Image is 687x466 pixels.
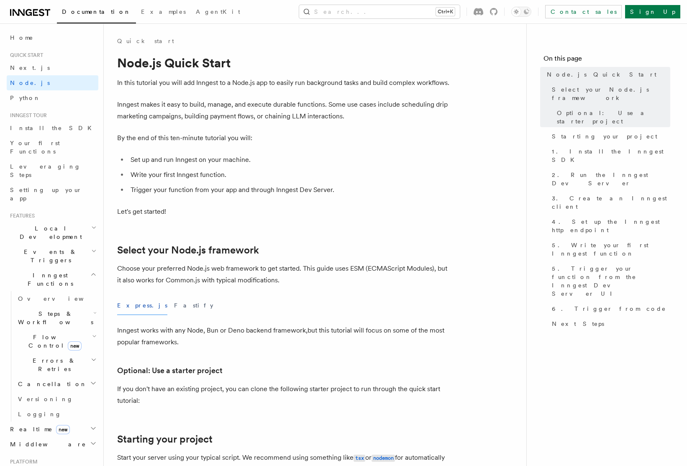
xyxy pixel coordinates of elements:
a: Starting your project [117,433,213,445]
span: 6. Trigger from code [552,305,666,313]
span: Home [10,33,33,42]
a: Your first Functions [7,136,98,159]
div: Inngest Functions [7,291,98,422]
button: Errors & Retries [15,353,98,376]
span: Node.js [10,79,50,86]
a: Versioning [15,392,98,407]
p: In this tutorial you will add Inngest to a Node.js app to easily run background tasks and build c... [117,77,452,89]
a: 4. Set up the Inngest http endpoint [549,214,670,238]
code: nodemon [372,455,395,462]
a: Next Steps [549,316,670,331]
span: Documentation [62,8,131,15]
button: Express.js [117,296,167,315]
span: Overview [18,295,104,302]
a: Documentation [57,3,136,23]
span: 4. Set up the Inngest http endpoint [552,218,670,234]
span: 3. Create an Inngest client [552,194,670,211]
span: Flow Control [15,333,92,350]
a: Quick start [117,37,174,45]
a: Next.js [7,60,98,75]
a: Optional: Use a starter project [554,105,670,129]
a: Install the SDK [7,120,98,136]
span: Starting your project [552,132,657,141]
a: Node.js Quick Start [543,67,670,82]
span: Next Steps [552,320,604,328]
a: Home [7,30,98,45]
a: Select your Node.js framework [549,82,670,105]
li: Set up and run Inngest on your machine. [128,154,452,166]
p: If you don't have an existing project, you can clone the following starter project to run through... [117,383,452,407]
a: Examples [136,3,191,23]
a: Optional: Use a starter project [117,365,223,376]
li: Write your first Inngest function. [128,169,452,181]
a: Node.js [7,75,98,90]
span: 5. Trigger your function from the Inngest Dev Server UI [552,264,670,298]
button: Steps & Workflows [15,306,98,330]
a: nodemon [372,453,395,461]
kbd: Ctrl+K [436,8,455,16]
a: 5. Write your first Inngest function [549,238,670,261]
p: By the end of this ten-minute tutorial you will: [117,132,452,144]
a: Setting up your app [7,182,98,206]
a: Leveraging Steps [7,159,98,182]
span: Your first Functions [10,140,60,155]
span: Install the SDK [10,125,97,131]
a: Contact sales [545,5,622,18]
button: Flow Controlnew [15,330,98,353]
a: Overview [15,291,98,306]
button: Local Development [7,221,98,244]
a: Starting your project [549,129,670,144]
h4: On this page [543,54,670,67]
span: Logging [18,411,62,417]
span: Inngest tour [7,112,47,119]
span: 5. Write your first Inngest function [552,241,670,258]
a: Logging [15,407,98,422]
span: Versioning [18,396,73,402]
li: Trigger your function from your app and through Inngest Dev Server. [128,184,452,196]
button: Events & Triggers [7,244,98,268]
a: Select your Node.js framework [117,244,259,256]
span: 2. Run the Inngest Dev Server [552,171,670,187]
span: Examples [141,8,186,15]
span: Realtime [7,425,70,433]
span: Cancellation [15,380,87,388]
span: Setting up your app [10,187,82,202]
button: Middleware [7,437,98,452]
span: Features [7,213,35,219]
span: 1. Install the Inngest SDK [552,147,670,164]
a: 6. Trigger from code [549,301,670,316]
code: tsx [354,455,365,462]
a: 2. Run the Inngest Dev Server [549,167,670,191]
a: Sign Up [625,5,680,18]
span: Inngest Functions [7,271,90,288]
p: Choose your preferred Node.js web framework to get started. This guide uses ESM (ECMAScript Modul... [117,263,452,286]
span: Steps & Workflows [15,310,93,326]
span: new [56,425,70,434]
p: Inngest makes it easy to build, manage, and execute durable functions. Some use cases include sch... [117,99,452,122]
a: AgentKit [191,3,245,23]
button: Toggle dark mode [511,7,531,17]
a: 1. Install the Inngest SDK [549,144,670,167]
span: Next.js [10,64,50,71]
span: Platform [7,458,38,465]
button: Cancellation [15,376,98,392]
span: Middleware [7,440,86,448]
p: Inngest works with any Node, Bun or Deno backend framework,but this tutorial will focus on some o... [117,325,452,348]
button: Fastify [174,296,213,315]
p: Let's get started! [117,206,452,218]
span: Quick start [7,52,43,59]
a: Python [7,90,98,105]
span: Select your Node.js framework [552,85,670,102]
button: Search...Ctrl+K [299,5,460,18]
span: Optional: Use a starter project [557,109,670,125]
span: Node.js Quick Start [547,70,656,79]
span: Local Development [7,224,91,241]
button: Realtimenew [7,422,98,437]
a: tsx [354,453,365,461]
a: 3. Create an Inngest client [549,191,670,214]
span: new [68,341,82,351]
span: AgentKit [196,8,240,15]
button: Inngest Functions [7,268,98,291]
span: Events & Triggers [7,248,91,264]
span: Leveraging Steps [10,163,81,178]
